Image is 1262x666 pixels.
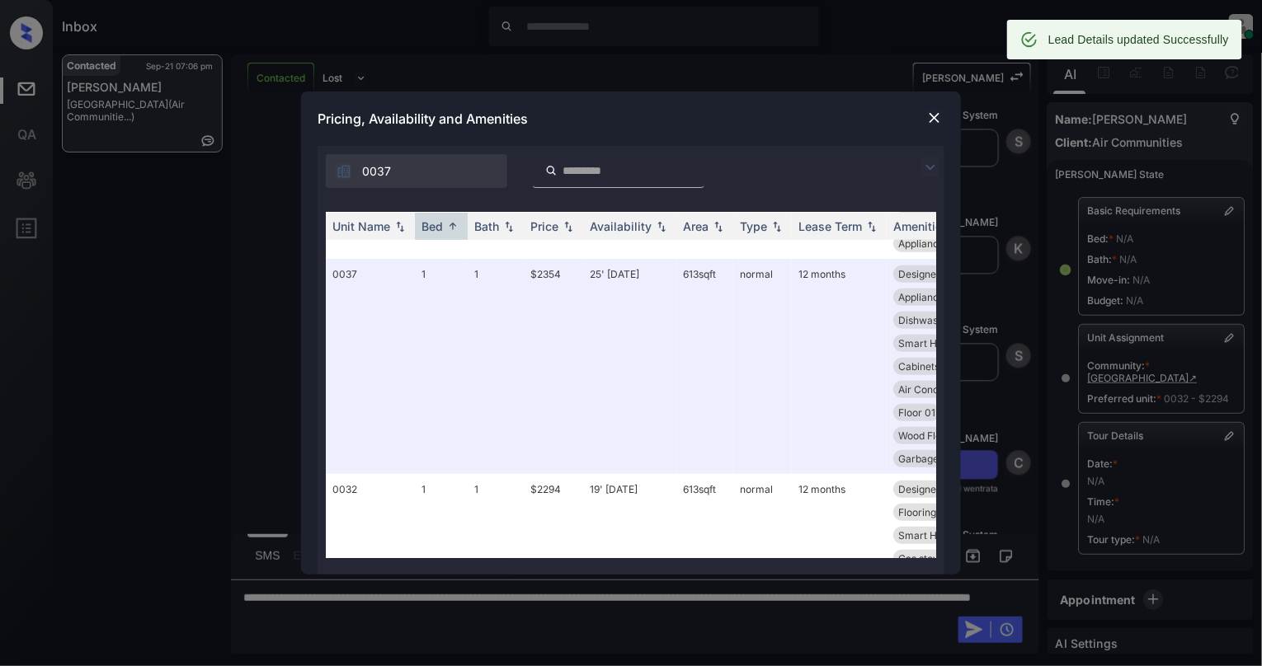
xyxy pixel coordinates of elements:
span: Flooring Wood 1... [898,506,979,518]
span: Cabinets Kitche... [898,360,979,373]
div: Area [683,219,709,233]
td: normal [733,259,792,474]
img: close [926,110,943,126]
td: normal [733,474,792,666]
div: Type [740,219,767,233]
img: icon-zuma [336,163,352,180]
td: $2294 [524,474,583,666]
td: 1 [415,259,468,474]
img: sorting [710,221,727,232]
span: Wood Flooring T... [898,429,982,442]
td: $2354 [524,259,583,474]
img: sorting [445,220,461,232]
span: Dishwasher [898,314,954,326]
td: 19' [DATE] [583,474,676,666]
span: Designer Cabine... [898,268,983,280]
span: Air Conditioner [898,383,968,396]
img: sorting [864,221,880,232]
span: Appliances 2007 [898,291,977,303]
span: Gas stove [898,552,944,565]
span: Appliances Stai... [898,237,977,250]
div: Bath [474,219,499,233]
img: icon-zuma [545,163,558,178]
td: 1 [468,474,524,666]
img: icon-zuma [921,157,940,177]
td: 25' [DATE] [583,259,676,474]
td: 1 [468,259,524,474]
div: Availability [590,219,652,233]
img: sorting [653,221,670,232]
div: Lease Term [798,219,862,233]
img: sorting [501,221,517,232]
td: 613 sqft [676,259,733,474]
div: Amenities [893,219,949,233]
span: 0037 [362,162,391,181]
td: 613 sqft [676,474,733,666]
img: sorting [392,221,408,232]
div: Bed [421,219,443,233]
div: Pricing, Availability and Amenities [301,91,961,146]
div: Lead Details updated Successfully [1048,25,1229,54]
img: sorting [560,221,577,232]
td: 12 months [792,259,887,474]
span: Floor 01 [898,406,935,419]
td: 0037 [326,259,415,474]
div: Unit Name [332,219,390,233]
span: Designer Cabine... [898,483,983,495]
span: Garbage disposa... [898,453,984,465]
img: sorting [769,221,785,232]
span: Smart Home Door... [898,337,990,349]
td: 0032 [326,474,415,666]
span: Smart Home Ther... [898,529,989,542]
div: Price [530,219,558,233]
td: 12 months [792,474,887,666]
td: 1 [415,474,468,666]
